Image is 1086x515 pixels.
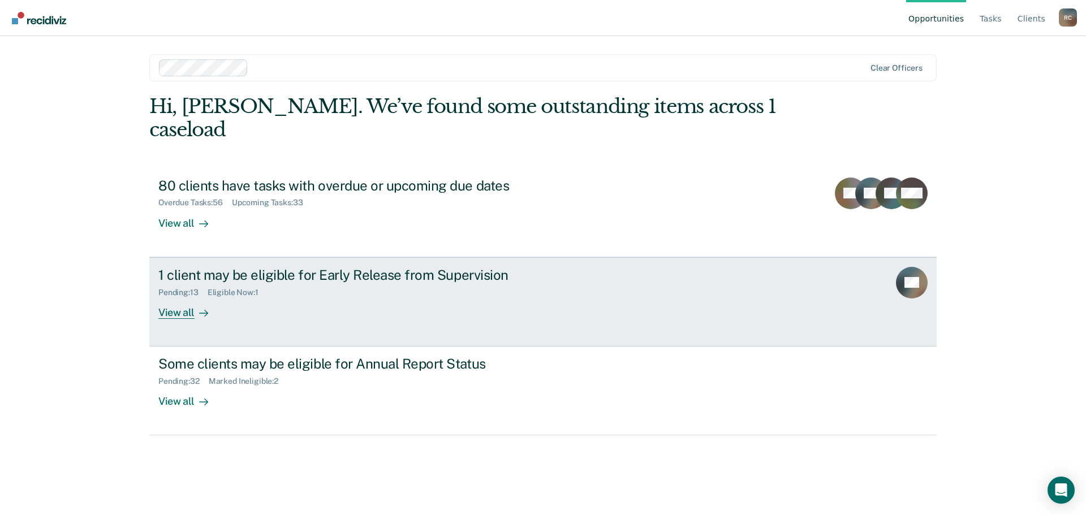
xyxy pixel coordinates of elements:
[1048,477,1075,504] div: Open Intercom Messenger
[149,95,779,141] div: Hi, [PERSON_NAME]. We’ve found some outstanding items across 1 caseload
[158,376,209,386] div: Pending : 32
[158,267,555,283] div: 1 client may be eligible for Early Release from Supervision
[208,288,268,297] div: Eligible Now : 1
[149,168,937,257] a: 80 clients have tasks with overdue or upcoming due datesOverdue Tasks:56Upcoming Tasks:33View all
[232,198,312,207] div: Upcoming Tasks : 33
[1059,8,1077,27] button: Profile dropdown button
[1059,8,1077,27] div: R C
[158,386,222,408] div: View all
[158,297,222,319] div: View all
[149,347,937,435] a: Some clients may be eligible for Annual Report StatusPending:32Marked Ineligible:2View all
[158,356,555,372] div: Some clients may be eligible for Annual Report Status
[870,63,923,73] div: Clear officers
[158,198,232,207] div: Overdue Tasks : 56
[149,257,937,347] a: 1 client may be eligible for Early Release from SupervisionPending:13Eligible Now:1View all
[158,207,222,230] div: View all
[158,288,208,297] div: Pending : 13
[158,178,555,194] div: 80 clients have tasks with overdue or upcoming due dates
[12,12,66,24] img: Recidiviz
[209,376,287,386] div: Marked Ineligible : 2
